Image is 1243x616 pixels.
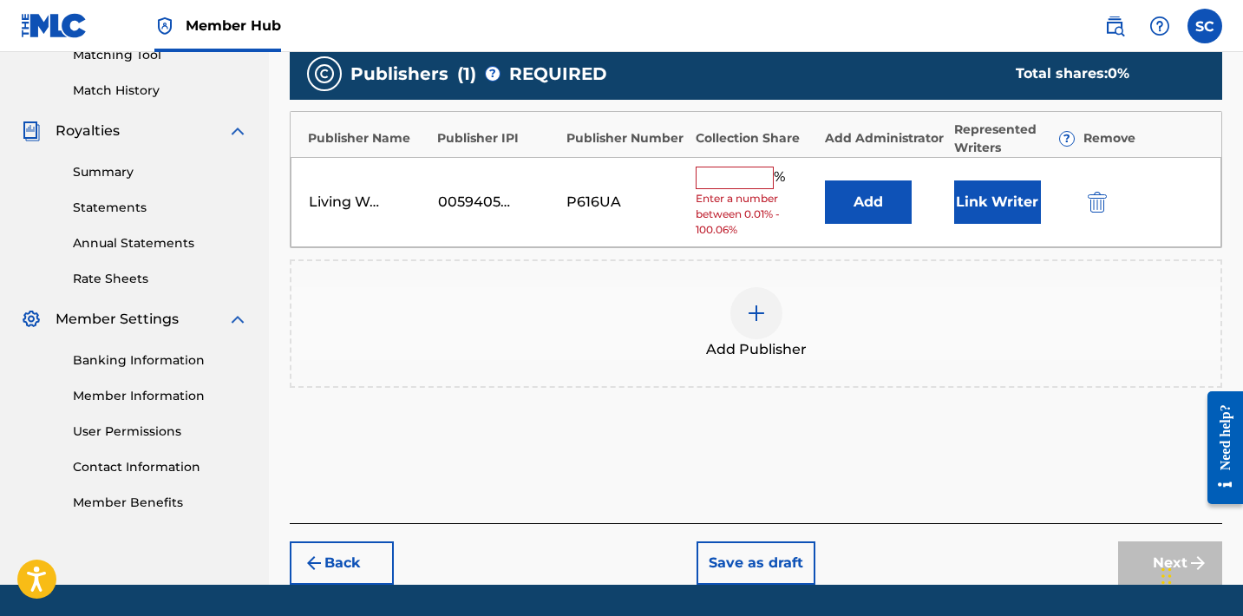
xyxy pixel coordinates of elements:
a: Rate Sheets [73,270,248,288]
span: Member Settings [56,309,179,330]
a: Statements [73,199,248,217]
button: Link Writer [954,180,1041,224]
div: Publisher IPI [437,129,558,147]
a: Match History [73,82,248,100]
span: ? [486,67,500,81]
span: ? [1060,132,1074,146]
a: Banking Information [73,351,248,370]
span: Add Publisher [706,339,807,360]
span: Enter a number between 0.01% - 100.06% [696,191,816,238]
span: ( 1 ) [457,61,476,87]
div: Collection Share [696,129,816,147]
span: Publishers [350,61,448,87]
a: Member Information [73,387,248,405]
a: Annual Statements [73,234,248,252]
a: Contact Information [73,458,248,476]
a: User Permissions [73,423,248,441]
div: Total shares: [1016,63,1187,84]
img: MLC Logo [21,13,88,38]
img: publishers [314,63,335,84]
div: Drag [1161,550,1172,602]
a: Matching Tool [73,46,248,64]
div: Represented Writers [954,121,1075,157]
img: add [746,303,767,324]
iframe: Chat Widget [1156,533,1243,616]
img: expand [227,121,248,141]
img: 12a2ab48e56ec057fbd8.svg [1088,192,1107,213]
a: Public Search [1097,9,1132,43]
span: Member Hub [186,16,281,36]
span: Royalties [56,121,120,141]
img: Top Rightsholder [154,16,175,36]
img: help [1149,16,1170,36]
a: Summary [73,163,248,181]
span: 0 % [1108,65,1129,82]
img: Member Settings [21,309,42,330]
button: Save as draft [697,541,815,585]
a: Member Benefits [73,494,248,512]
div: Add Administrator [825,129,945,147]
div: User Menu [1187,9,1222,43]
img: expand [227,309,248,330]
div: Help [1142,9,1177,43]
img: Royalties [21,121,42,141]
img: 7ee5dd4eb1f8a8e3ef2f.svg [304,553,324,573]
iframe: Resource Center [1194,374,1243,522]
div: Remove [1083,129,1204,147]
button: Back [290,541,394,585]
span: REQUIRED [509,61,607,87]
img: search [1104,16,1125,36]
div: Publisher Number [566,129,687,147]
button: Add [825,180,912,224]
div: Publisher Name [308,129,429,147]
span: % [774,167,789,189]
